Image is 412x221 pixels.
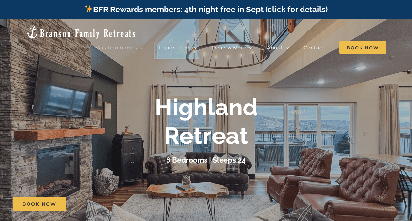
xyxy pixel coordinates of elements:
span: Vacation homes [96,45,137,50]
a: Vacation homes [96,41,144,54]
span: Book Now [22,201,56,207]
a: Book Now [13,197,66,211]
a: Deals & More [212,41,252,54]
img: ✨ [85,5,93,13]
span: Book Now [339,41,386,54]
span: Contact [304,45,324,50]
img: Branson Family Retreats Logo [26,25,137,39]
span: Deals & More [212,45,246,50]
b: Highland Retreat [155,93,258,149]
span: About [267,45,283,50]
a: Contact [304,41,324,54]
span: Things to do [158,45,191,50]
nav: Main Menu [96,41,386,54]
a: Things to do [158,41,197,54]
a: About [267,41,289,54]
h3: 6 Bedrooms | Sleeps 24 [166,156,246,164]
a: BFR Rewards members: 4th night free in Sept (click for details) [84,5,328,14]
